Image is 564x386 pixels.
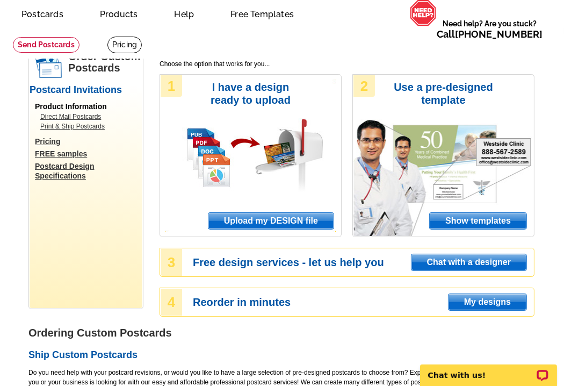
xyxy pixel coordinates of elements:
[437,18,543,40] span: Need help? Are you stuck?
[353,75,375,97] div: 2
[83,1,155,26] a: Products
[4,1,81,26] a: Postcards
[429,212,527,230] a: Show templates
[35,161,142,181] a: Postcard Design Specifications
[40,112,137,121] a: Direct Mail Postcards
[208,212,334,230] a: Upload my DESIGN file
[35,51,62,78] img: postcards.png
[161,75,182,97] div: 1
[157,1,211,26] a: Help
[35,102,107,111] span: Product Information
[437,28,543,40] span: Call
[161,249,182,276] div: 3
[196,81,306,106] h3: I have a design ready to upload
[388,81,498,106] h3: Use a pre-designed template
[68,51,142,74] h1: Order Custom Postcards
[35,149,142,159] a: FREE samples
[448,294,527,311] a: My designs
[40,121,137,131] a: Print & Ship Postcards
[28,327,172,339] strong: Ordering Custom Postcards
[30,84,142,96] h2: Postcard Invitations
[35,137,142,146] a: Pricing
[411,254,527,271] a: Chat with a designer
[413,352,564,386] iframe: LiveChat chat widget
[28,349,534,361] h2: Ship Custom Postcards
[449,294,526,310] span: My designs
[161,289,182,316] div: 4
[193,258,533,267] h3: Free design services - let us help you
[430,213,526,229] span: Show templates
[455,28,543,40] a: [PHONE_NUMBER]
[193,297,533,307] h3: Reorder in minutes
[208,213,334,229] span: Upload my DESIGN file
[160,59,534,69] span: Choose the option that works for you...
[213,1,311,26] a: Free Templates
[411,254,526,270] span: Chat with a designer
